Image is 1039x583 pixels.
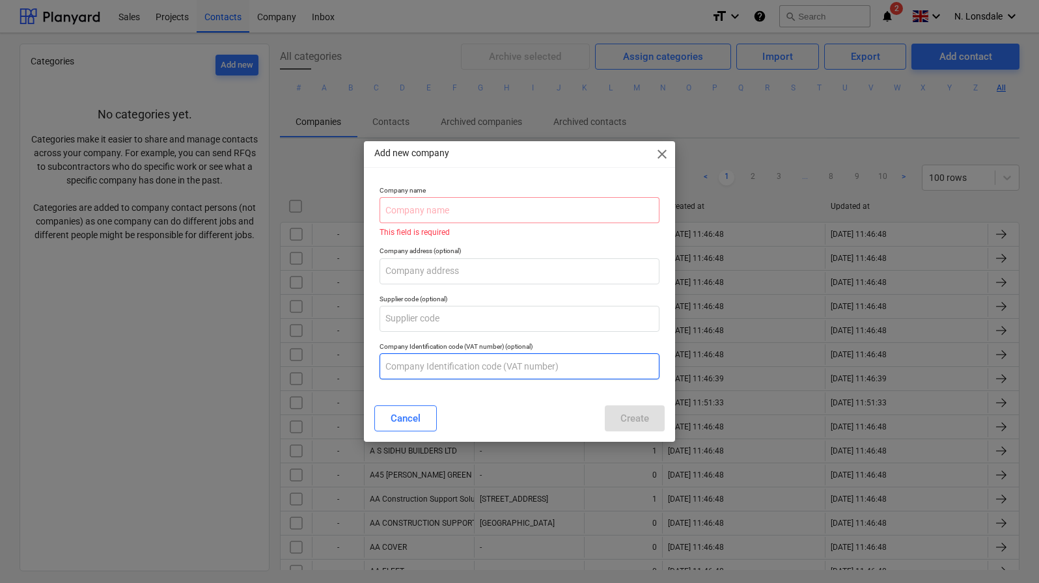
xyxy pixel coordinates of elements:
p: Supplier code (optional) [380,295,660,306]
input: Company address [380,258,660,284]
p: Company Identification code (VAT number) (optional) [380,342,660,353]
p: Add new company [374,146,449,160]
div: Cancel [391,410,421,427]
p: Company address (optional) [380,247,660,258]
input: Company name [380,197,660,223]
p: This field is required [380,228,660,236]
button: Cancel [374,405,437,431]
iframe: Chat Widget [974,521,1039,583]
input: Supplier code [380,306,660,332]
span: close [654,146,670,162]
p: Company name [380,186,660,197]
input: Company Identification code (VAT number) [380,353,660,379]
